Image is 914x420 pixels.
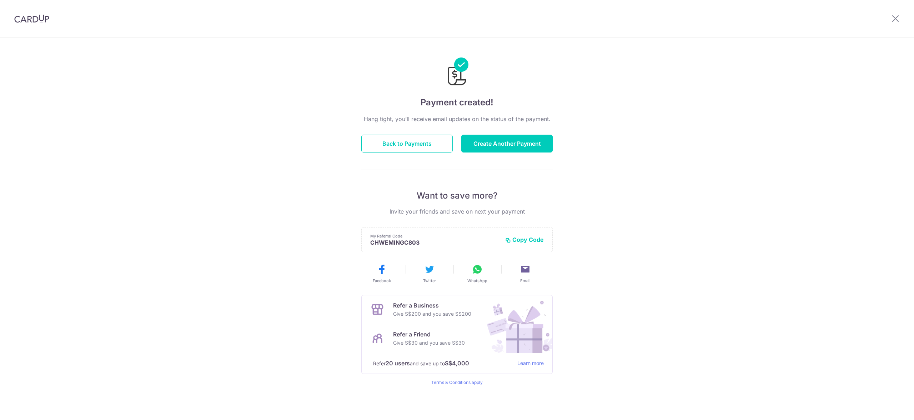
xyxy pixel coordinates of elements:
[370,239,499,246] p: CHWEMINGC803
[393,330,465,339] p: Refer a Friend
[370,233,499,239] p: My Referral Code
[423,278,436,284] span: Twitter
[461,135,553,152] button: Create Another Payment
[505,236,544,243] button: Copy Code
[361,264,403,284] button: Facebook
[480,295,552,353] img: Refer
[361,115,553,123] p: Hang tight, you’ll receive email updates on the status of the payment.
[386,359,410,367] strong: 20 users
[504,264,546,284] button: Email
[446,57,468,87] img: Payments
[361,207,553,216] p: Invite your friends and save on next your payment
[467,278,487,284] span: WhatsApp
[456,264,498,284] button: WhatsApp
[361,135,453,152] button: Back to Payments
[393,301,471,310] p: Refer a Business
[408,264,451,284] button: Twitter
[393,310,471,318] p: Give S$200 and you save S$200
[361,96,553,109] h4: Payment created!
[373,278,391,284] span: Facebook
[517,359,544,368] a: Learn more
[431,380,483,385] a: Terms & Conditions apply
[393,339,465,347] p: Give S$30 and you save S$30
[14,14,49,23] img: CardUp
[520,278,531,284] span: Email
[373,359,512,368] p: Refer and save up to
[361,190,553,201] p: Want to save more?
[445,359,469,367] strong: S$4,000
